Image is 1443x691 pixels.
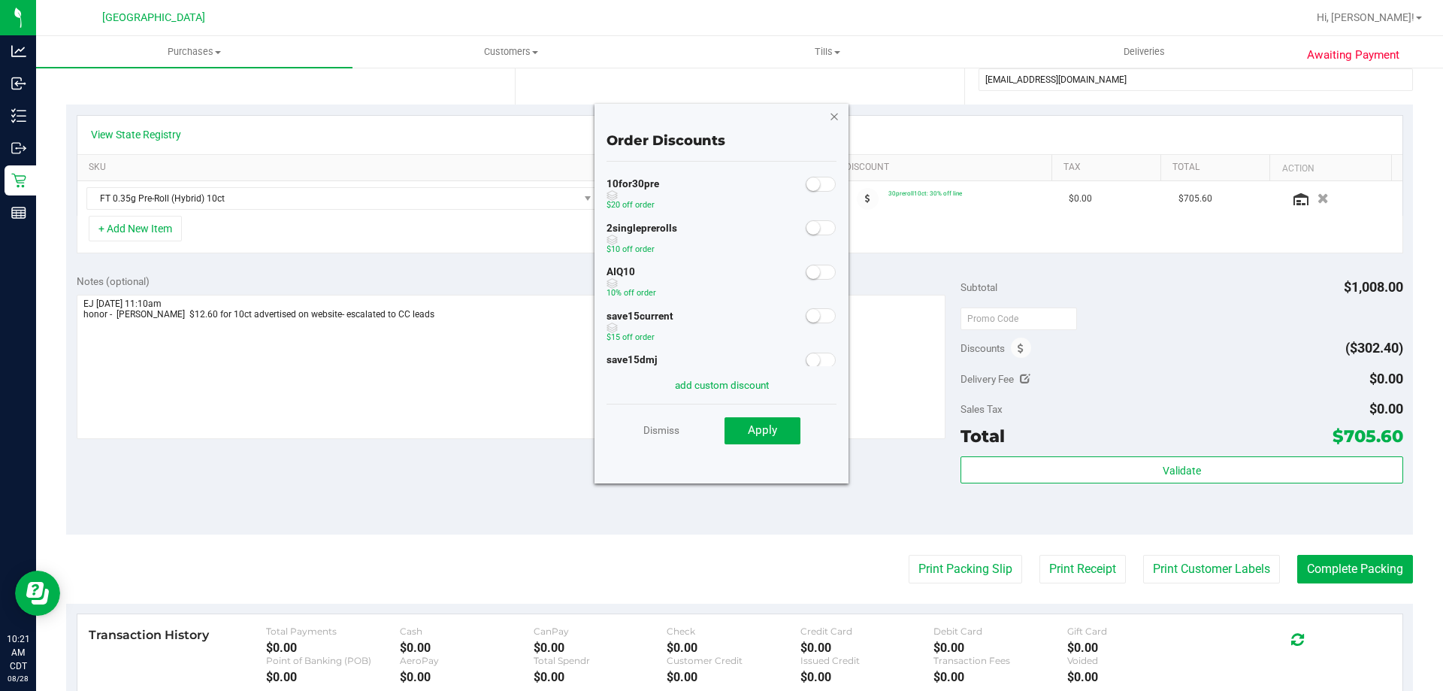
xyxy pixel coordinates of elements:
inline-svg: Inventory [11,108,26,123]
inline-svg: Inbound [11,76,26,91]
inline-svg: Analytics [11,44,26,59]
button: Print Customer Labels [1143,555,1280,583]
span: discount can be used with other discounts [607,190,659,201]
a: Dismiss [643,417,679,444]
div: Debit Card [933,626,1067,637]
div: $0.00 [667,641,800,655]
div: $0.00 [1067,641,1201,655]
input: Promo Code [960,308,1077,330]
a: Tills [669,36,985,68]
div: Customer Credit [667,655,800,666]
span: Tills [670,45,985,59]
div: Cash [400,626,534,637]
div: 2singleprerolls [607,221,677,262]
div: save15current [607,309,673,350]
span: Discounts [960,335,1005,362]
div: $0.00 [400,670,534,684]
div: Point of Banking (POB) [266,655,400,666]
div: $0.00 [266,641,400,655]
div: save15dmj [607,353,658,393]
a: SKU [89,162,597,174]
span: Apply [748,423,777,437]
div: AeroPay [400,655,534,666]
p: 08/28 [7,673,29,684]
span: Delivery Fee [960,373,1014,385]
div: Total Payments [266,626,400,637]
span: discount can be used with other discounts [607,235,677,245]
div: $0.00 [266,670,400,684]
iframe: Resource center [15,571,60,616]
inline-svg: Retail [11,173,26,188]
span: $20 off order [607,200,655,210]
div: $0.00 [933,641,1067,655]
div: Check [667,626,800,637]
a: View State Registry [91,127,181,142]
span: discount can be used with other discounts [607,278,656,289]
a: Total [1172,162,1264,174]
span: Notes (optional) [77,275,150,287]
a: add custom discount [675,379,769,391]
div: Voided [1067,655,1201,666]
span: Hi, [PERSON_NAME]! [1317,11,1414,23]
div: Gift Card [1067,626,1201,637]
h4: Order Discounts [607,134,836,149]
span: $10 off order [607,244,655,254]
span: Subtotal [960,281,997,293]
div: $0.00 [800,670,934,684]
span: 10% off order [607,288,656,298]
button: Print Packing Slip [909,555,1022,583]
button: Complete Packing [1297,555,1413,583]
a: Customers [352,36,669,68]
div: AIQ10 [607,265,656,305]
button: Apply [725,417,800,444]
span: $1,008.00 [1344,279,1403,295]
span: $0.00 [1369,401,1403,417]
span: Total [960,426,1005,447]
p: 10:21 AM CDT [7,632,29,673]
span: Sales Tax [960,403,1003,415]
span: Validate [1163,465,1201,477]
span: Deliveries [1103,45,1185,59]
button: Print Receipt [1039,555,1126,583]
div: 10for30pre [607,177,659,217]
button: Validate [960,456,1402,483]
div: Transaction Fees [933,655,1067,666]
div: $0.00 [800,641,934,655]
inline-svg: Outbound [11,141,26,156]
div: Credit Card [800,626,934,637]
span: Customers [353,45,668,59]
span: discount can be used with other discounts [607,323,673,333]
div: CanPay [534,626,667,637]
span: $15 off order [607,332,655,342]
span: FT 0.35g Pre-Roll (Hybrid) 10ct [87,188,579,209]
span: [GEOGRAPHIC_DATA] [102,11,205,24]
a: Discount [846,162,1046,174]
div: Issued Credit [800,655,934,666]
div: $0.00 [1067,670,1201,684]
i: Edit Delivery Fee [1020,374,1030,384]
span: Purchases [36,45,352,59]
span: $0.00 [1369,371,1403,386]
div: $0.00 [534,641,667,655]
div: Total Spendr [534,655,667,666]
span: $0.00 [1069,192,1092,206]
span: NO DATA FOUND [86,187,598,210]
span: $705.60 [1333,426,1403,447]
inline-svg: Reports [11,205,26,220]
a: Tax [1063,162,1155,174]
th: Action [1269,155,1390,182]
span: Awaiting Payment [1307,47,1399,64]
div: $0.00 [400,641,534,655]
span: $705.60 [1178,192,1212,206]
a: Deliveries [986,36,1302,68]
button: + Add New Item [89,216,182,241]
div: $0.00 [933,670,1067,684]
div: $0.00 [534,670,667,684]
a: Purchases [36,36,352,68]
span: ($302.40) [1345,340,1403,356]
span: 30preroll10ct: 30% off line [888,189,962,197]
div: $0.00 [667,670,800,684]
